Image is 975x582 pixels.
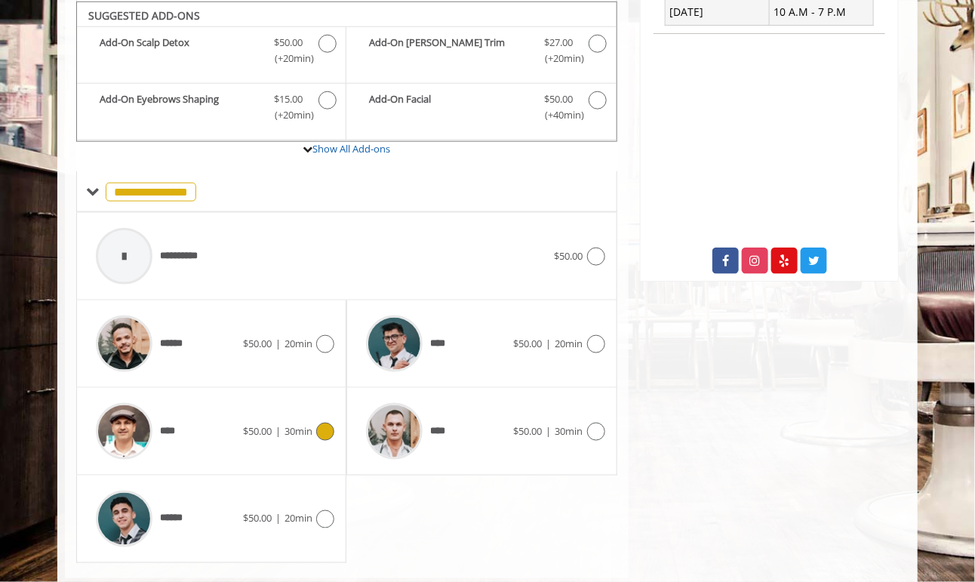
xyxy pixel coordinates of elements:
[285,512,312,525] span: 20min
[285,337,312,350] span: 20min
[514,424,543,438] span: $50.00
[275,424,281,438] span: |
[274,35,303,51] span: $50.00
[555,424,583,438] span: 30min
[275,337,281,350] span: |
[275,512,281,525] span: |
[76,2,617,142] div: The Made Man Senior Barber Haircut Add-onS
[312,142,390,156] a: Show All Add-ons
[266,51,311,66] span: (+20min )
[266,107,311,123] span: (+20min )
[243,512,272,525] span: $50.00
[354,91,608,127] label: Add-On Facial
[100,35,259,66] b: Add-On Scalp Detox
[545,91,574,107] span: $50.00
[85,35,338,70] label: Add-On Scalp Detox
[369,91,529,123] b: Add-On Facial
[555,337,583,350] span: 20min
[369,35,529,66] b: Add-On [PERSON_NAME] Trim
[285,424,312,438] span: 30min
[546,337,552,350] span: |
[537,107,581,123] span: (+40min )
[545,35,574,51] span: $27.00
[274,91,303,107] span: $15.00
[546,424,552,438] span: |
[537,51,581,66] span: (+20min )
[85,91,338,127] label: Add-On Eyebrows Shaping
[243,337,272,350] span: $50.00
[555,249,583,263] span: $50.00
[88,8,200,23] b: SUGGESTED ADD-ONS
[243,424,272,438] span: $50.00
[514,337,543,350] span: $50.00
[354,35,608,70] label: Add-On Beard Trim
[100,91,259,123] b: Add-On Eyebrows Shaping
